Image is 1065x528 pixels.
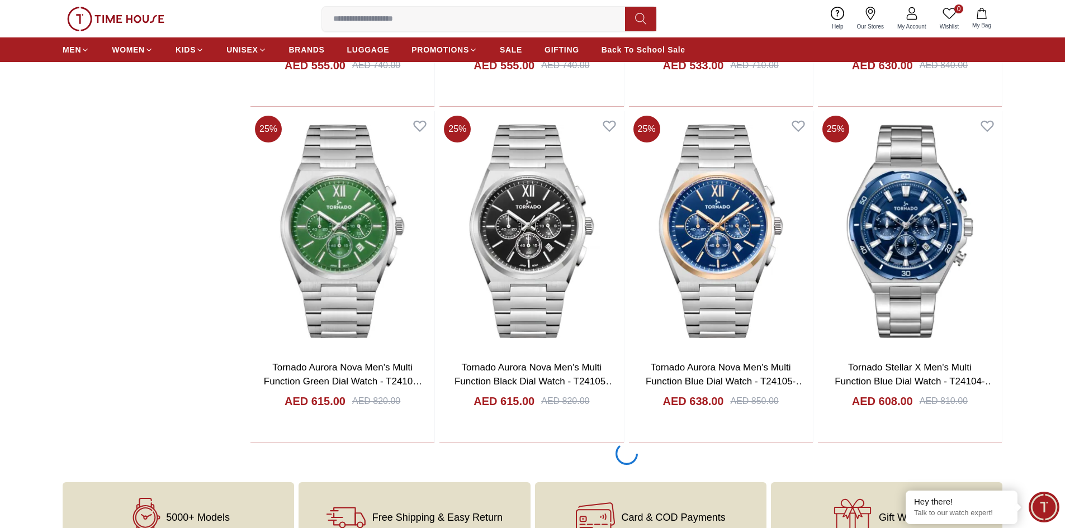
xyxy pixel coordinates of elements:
[822,116,849,142] span: 25 %
[352,394,400,408] div: AED 820.00
[920,394,968,408] div: AED 810.00
[835,362,994,401] a: Tornado Stellar X Men's Multi Function Blue Dial Watch - T24104-SBSN
[439,111,623,351] img: Tornado Aurora Nova Men's Multi Function Black Dial Watch - T24105-SBSB
[954,4,963,13] span: 0
[289,40,325,60] a: BRANDS
[372,512,503,523] span: Free Shipping & Easy Return
[663,58,724,73] h4: AED 533.00
[500,40,522,60] a: SALE
[176,40,204,60] a: KIDS
[629,111,813,351] img: Tornado Aurora Nova Men's Multi Function Blue Dial Watch - T24105-KBSN
[633,116,660,142] span: 25 %
[1029,492,1059,522] div: Chat Widget
[264,362,422,401] a: Tornado Aurora Nova Men's Multi Function Green Dial Watch - T24105-SBSH
[176,44,196,55] span: KIDS
[879,512,940,523] span: Gift Wrapping
[352,59,400,72] div: AED 740.00
[935,22,963,31] span: Wishlist
[255,116,282,142] span: 25 %
[920,59,968,72] div: AED 840.00
[285,58,345,73] h4: AED 555.00
[852,58,913,73] h4: AED 630.00
[444,116,471,142] span: 25 %
[474,393,534,409] h4: AED 615.00
[893,22,931,31] span: My Account
[347,40,390,60] a: LUGGAGE
[850,4,891,33] a: Our Stores
[112,40,153,60] a: WOMEN
[545,44,579,55] span: GIFTING
[166,512,230,523] span: 5000+ Models
[730,59,778,72] div: AED 710.00
[852,393,913,409] h4: AED 608.00
[63,40,89,60] a: MEN
[289,44,325,55] span: BRANDS
[63,44,81,55] span: MEN
[663,393,724,409] h4: AED 638.00
[541,394,589,408] div: AED 820.00
[602,44,685,55] span: Back To School Sale
[545,40,579,60] a: GIFTING
[914,508,1009,518] p: Talk to our watch expert!
[411,40,477,60] a: PROMOTIONS
[933,4,965,33] a: 0Wishlist
[285,393,345,409] h4: AED 615.00
[500,44,522,55] span: SALE
[965,6,998,32] button: My Bag
[474,58,534,73] h4: AED 555.00
[455,362,615,401] a: Tornado Aurora Nova Men's Multi Function Black Dial Watch - T24105-SBSB
[825,4,850,33] a: Help
[622,512,726,523] span: Card & COD Payments
[541,59,589,72] div: AED 740.00
[730,394,778,408] div: AED 850.00
[347,44,390,55] span: LUGGAGE
[602,40,685,60] a: Back To School Sale
[818,111,1002,351] img: Tornado Stellar X Men's Multi Function Blue Dial Watch - T24104-SBSN
[853,22,888,31] span: Our Stores
[968,21,996,30] span: My Bag
[67,7,164,31] img: ...
[112,44,145,55] span: WOMEN
[250,111,434,351] img: Tornado Aurora Nova Men's Multi Function Green Dial Watch - T24105-SBSH
[411,44,469,55] span: PROMOTIONS
[226,40,266,60] a: UNISEX
[646,362,805,401] a: Tornado Aurora Nova Men's Multi Function Blue Dial Watch - T24105-KBSN
[827,22,848,31] span: Help
[226,44,258,55] span: UNISEX
[914,496,1009,507] div: Hey there!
